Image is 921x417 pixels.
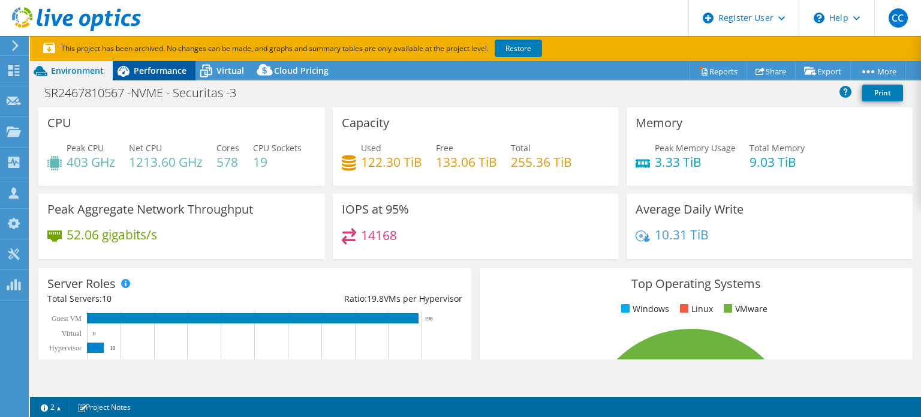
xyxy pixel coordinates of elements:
[342,203,409,216] h3: IOPS at 95%
[216,155,239,169] h4: 578
[216,142,239,154] span: Cores
[361,155,422,169] h4: 122.30 TiB
[49,344,82,352] text: Hypervisor
[43,42,631,55] p: This project has been archived. No changes can be made, and graphs and summary tables are only av...
[750,155,805,169] h4: 9.03 TiB
[636,116,682,130] h3: Memory
[655,142,736,154] span: Peak Memory Usage
[39,86,255,100] h1: SR2467810567 -NVME - Securitas -3
[361,142,381,154] span: Used
[489,277,904,290] h3: Top Operating Systems
[511,142,531,154] span: Total
[747,62,796,80] a: Share
[253,155,302,169] h4: 19
[636,203,744,216] h3: Average Daily Write
[862,85,903,101] a: Print
[677,302,713,316] li: Linux
[436,142,453,154] span: Free
[425,316,433,322] text: 198
[32,400,70,415] a: 2
[255,292,462,305] div: Ratio: VMs per Hypervisor
[67,228,157,241] h4: 52.06 gigabits/s
[795,62,851,80] a: Export
[62,329,82,338] text: Virtual
[511,155,572,169] h4: 255.36 TiB
[655,155,736,169] h4: 3.33 TiB
[47,277,116,290] h3: Server Roles
[253,142,302,154] span: CPU Sockets
[850,62,906,80] a: More
[56,359,81,367] text: Physical
[129,155,203,169] h4: 1213.60 GHz
[51,65,104,76] span: Environment
[69,400,139,415] a: Project Notes
[129,142,162,154] span: Net CPU
[721,302,767,316] li: VMware
[889,8,908,28] span: CC
[67,142,104,154] span: Peak CPU
[750,142,805,154] span: Total Memory
[134,65,186,76] span: Performance
[47,292,255,305] div: Total Servers:
[655,228,709,241] h4: 10.31 TiB
[367,293,384,304] span: 19.8
[102,293,112,304] span: 10
[690,62,747,80] a: Reports
[814,13,824,23] svg: \n
[110,345,116,351] text: 10
[52,314,82,323] text: Guest VM
[495,40,542,57] a: Restore
[618,302,669,316] li: Windows
[274,65,329,76] span: Cloud Pricing
[47,203,253,216] h3: Peak Aggregate Network Throughput
[436,155,497,169] h4: 133.06 TiB
[67,155,115,169] h4: 403 GHz
[216,65,244,76] span: Virtual
[342,116,389,130] h3: Capacity
[47,116,71,130] h3: CPU
[93,331,96,337] text: 0
[361,229,397,242] h4: 14168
